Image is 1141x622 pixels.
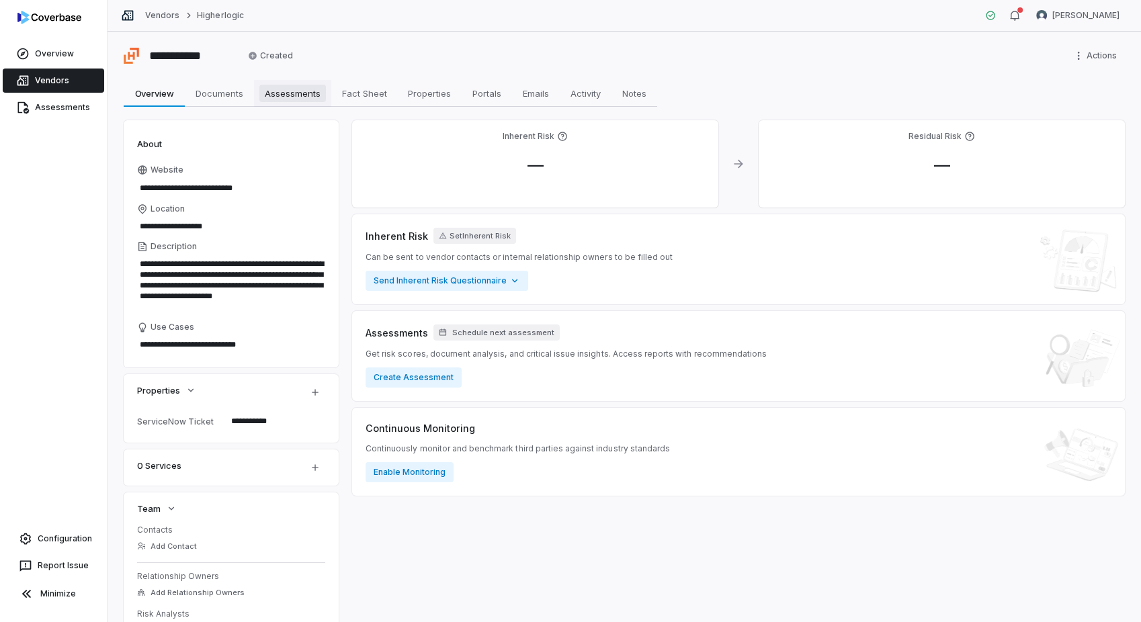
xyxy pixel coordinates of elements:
span: Can be sent to vendor contacts or internal relationship owners to be filled out [366,252,673,263]
button: Add Contact [133,534,201,558]
span: Notes [617,85,652,102]
span: Emails [517,85,554,102]
a: Vendors [145,10,179,21]
button: More actions [1069,46,1125,66]
button: Properties [133,378,200,402]
a: Higherlogic [197,10,243,21]
span: Assessments [259,85,326,102]
input: Website [137,179,302,197]
input: Location [137,217,325,236]
span: Assessments [366,326,428,340]
dt: Relationship Owners [137,571,325,582]
span: Use Cases [151,322,194,332]
span: Configuration [38,533,92,544]
img: logo-D7KZi-bG.svg [17,11,81,24]
button: Team [133,496,181,521]
button: Report Issue [5,553,101,578]
textarea: Description [137,255,325,316]
button: Create Assessment [366,367,462,388]
a: Configuration [5,527,101,551]
button: Minimize [5,580,101,607]
span: Vendors [35,75,69,86]
button: Enable Monitoring [366,462,454,482]
span: Inherent Risk [366,229,428,243]
span: Continuously monitor and benchmark third parties against industry standards [366,443,670,454]
span: Overview [35,48,74,59]
span: About [137,138,162,150]
span: Add Relationship Owners [151,588,245,598]
button: Schedule next assessment [433,324,560,341]
span: Assessments [35,102,90,113]
span: Team [137,502,161,515]
div: ServiceNow Ticket [137,416,226,427]
span: Documents [190,85,249,102]
button: Diana Esparza avatar[PERSON_NAME] [1028,5,1128,26]
a: Assessments [3,95,104,120]
img: Diana Esparza avatar [1036,10,1047,21]
span: Overview [130,85,179,102]
span: Portals [467,85,507,102]
h4: Inherent Risk [503,131,554,142]
span: Continuous Monitoring [366,421,475,435]
span: Schedule next assessment [452,328,554,338]
span: [PERSON_NAME] [1052,10,1119,21]
span: Location [151,204,185,214]
span: Description [151,241,197,252]
button: Send Inherent Risk Questionnaire [366,271,528,291]
span: — [517,155,554,175]
span: Report Issue [38,560,89,571]
span: Created [248,50,293,61]
span: Properties [403,85,456,102]
h4: Residual Risk [908,131,962,142]
span: Fact Sheet [337,85,392,102]
span: — [923,155,961,175]
span: Properties [137,384,180,396]
span: Minimize [40,588,76,599]
textarea: Use Cases [137,335,325,354]
dt: Contacts [137,525,325,535]
span: Website [151,165,183,175]
span: Get risk scores, document analysis, and critical issue insights. Access reports with recommendations [366,349,767,359]
button: SetInherent Risk [433,228,516,244]
a: Overview [3,42,104,66]
dt: Risk Analysts [137,609,325,619]
a: Vendors [3,69,104,93]
span: Activity [565,85,606,102]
